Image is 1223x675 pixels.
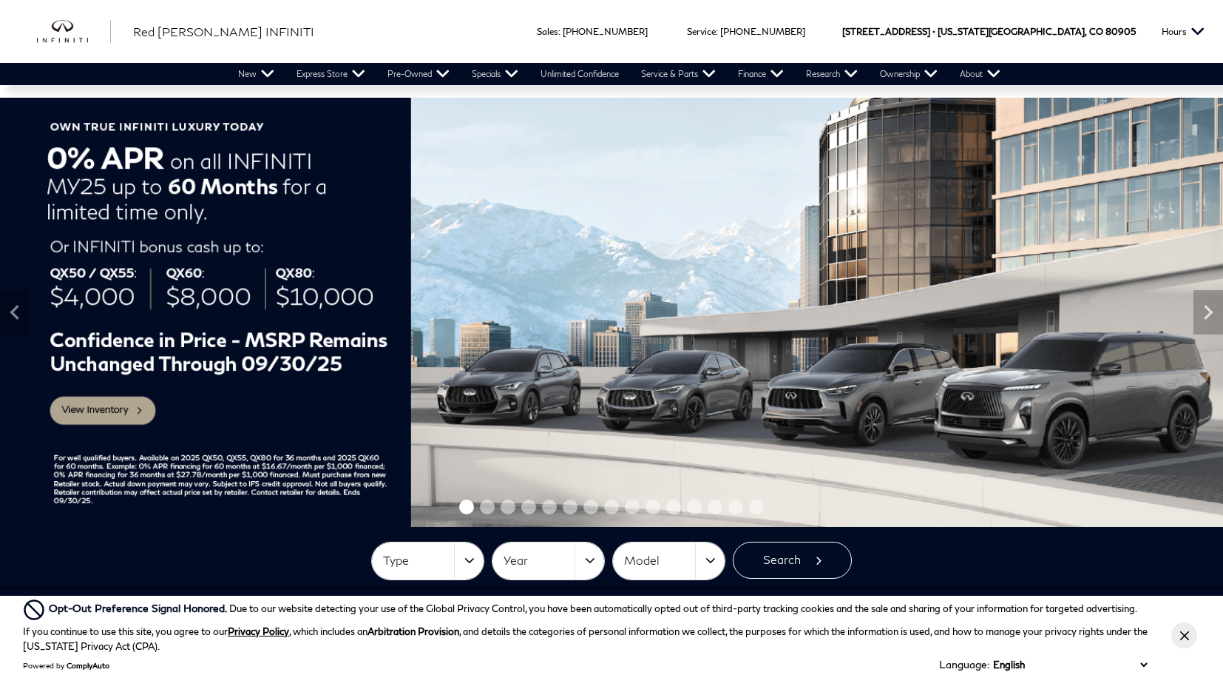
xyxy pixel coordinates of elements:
[480,500,495,514] span: Go to slide 2
[749,500,764,514] span: Go to slide 15
[842,26,1136,37] a: [STREET_ADDRESS] • [US_STATE][GEOGRAPHIC_DATA], CO 80905
[372,543,484,580] button: Type
[133,23,314,41] a: Red [PERSON_NAME] INFINITI
[67,661,109,670] a: ComplyAuto
[227,63,285,85] a: New
[989,657,1151,672] select: Language Select
[869,63,949,85] a: Ownership
[227,63,1012,85] nav: Main Navigation
[604,500,619,514] span: Go to slide 8
[537,26,558,37] span: Sales
[687,26,716,37] span: Service
[727,63,795,85] a: Finance
[558,26,560,37] span: :
[23,625,1148,652] p: If you continue to use this site, you agree to our , which includes an , and details the categori...
[795,63,869,85] a: Research
[1193,290,1223,335] div: Next
[625,500,640,514] span: Go to slide 9
[939,659,989,670] div: Language:
[133,24,314,38] span: Red [PERSON_NAME] INFINITI
[529,63,630,85] a: Unlimited Confidence
[1171,622,1197,648] button: Close Button
[376,63,461,85] a: Pre-Owned
[624,548,695,573] span: Model
[583,500,598,514] span: Go to slide 7
[716,26,718,37] span: :
[37,20,111,44] a: infiniti
[613,543,725,580] button: Model
[733,542,852,579] button: Search
[461,63,529,85] a: Specials
[630,63,727,85] a: Service & Parts
[23,661,109,670] div: Powered by
[49,602,229,614] span: Opt-Out Preference Signal Honored .
[949,63,1012,85] a: About
[563,26,648,37] a: [PHONE_NUMBER]
[708,500,722,514] span: Go to slide 13
[459,500,474,514] span: Go to slide 1
[666,500,681,514] span: Go to slide 11
[542,500,557,514] span: Go to slide 5
[37,20,111,44] img: INFINITI
[285,63,376,85] a: Express Store
[504,548,575,573] span: Year
[720,26,805,37] a: [PHONE_NUMBER]
[687,500,702,514] span: Go to slide 12
[521,500,536,514] span: Go to slide 4
[383,548,454,573] span: Type
[228,625,289,637] a: Privacy Policy
[501,500,515,514] span: Go to slide 3
[646,500,660,514] span: Go to slide 10
[492,543,604,580] button: Year
[49,600,1137,617] div: Due to our website detecting your use of the Global Privacy Control, you have been automatically ...
[367,625,459,637] strong: Arbitration Provision
[563,500,577,514] span: Go to slide 6
[728,500,743,514] span: Go to slide 14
